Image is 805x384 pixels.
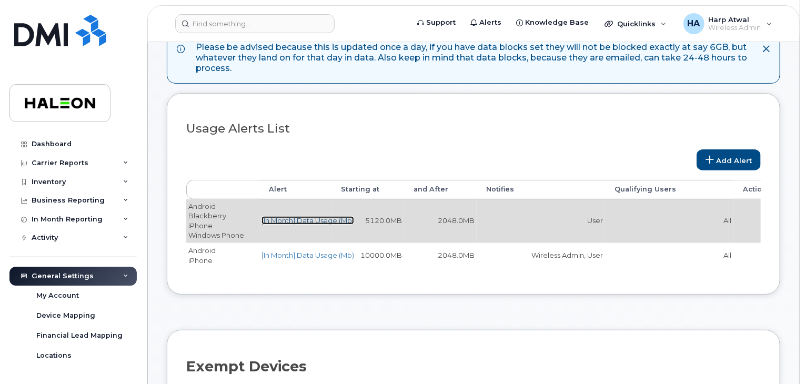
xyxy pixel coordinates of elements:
[479,17,501,28] span: Alerts
[186,242,259,268] td: Android iPhone
[709,15,761,24] span: Harp Atwal
[688,17,700,30] span: HA
[186,359,307,375] h2: Exempt Devices
[463,12,509,33] a: Alerts
[605,180,733,199] th: Qualifying Users
[525,17,589,28] span: Knowledge Base
[477,180,605,199] th: Notifies
[196,42,753,74] div: Please be advised because this is updated once a day, if you have data blocks set they will not b...
[477,199,605,242] td: User
[605,242,733,268] td: All
[697,149,761,170] a: Add Alert
[186,122,761,135] h3: Usage Alerts List
[261,251,354,259] a: [In Month] Data Usage (Mb)
[259,180,332,199] th: Alert
[597,13,674,34] div: Quicklinks
[332,180,405,199] th: Starting at
[709,24,761,32] span: Wireless Admin
[175,14,335,33] input: Find something...
[404,199,477,242] td: 2048.0MB
[404,180,477,199] th: and After
[426,17,456,28] span: Support
[332,199,405,242] td: 5120.0MB
[617,19,656,28] span: Quicklinks
[404,242,477,268] td: 2048.0MB
[605,199,733,242] td: All
[332,242,405,268] td: 10000.0MB
[261,216,354,225] a: [In Month] Data Usage (Mb)
[186,199,259,242] td: Android Blackberry iPhone Windows Phone
[509,12,596,33] a: Knowledge Base
[410,12,463,33] a: Support
[676,13,780,34] div: Harp Atwal
[477,242,605,268] td: Wireless Admin, User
